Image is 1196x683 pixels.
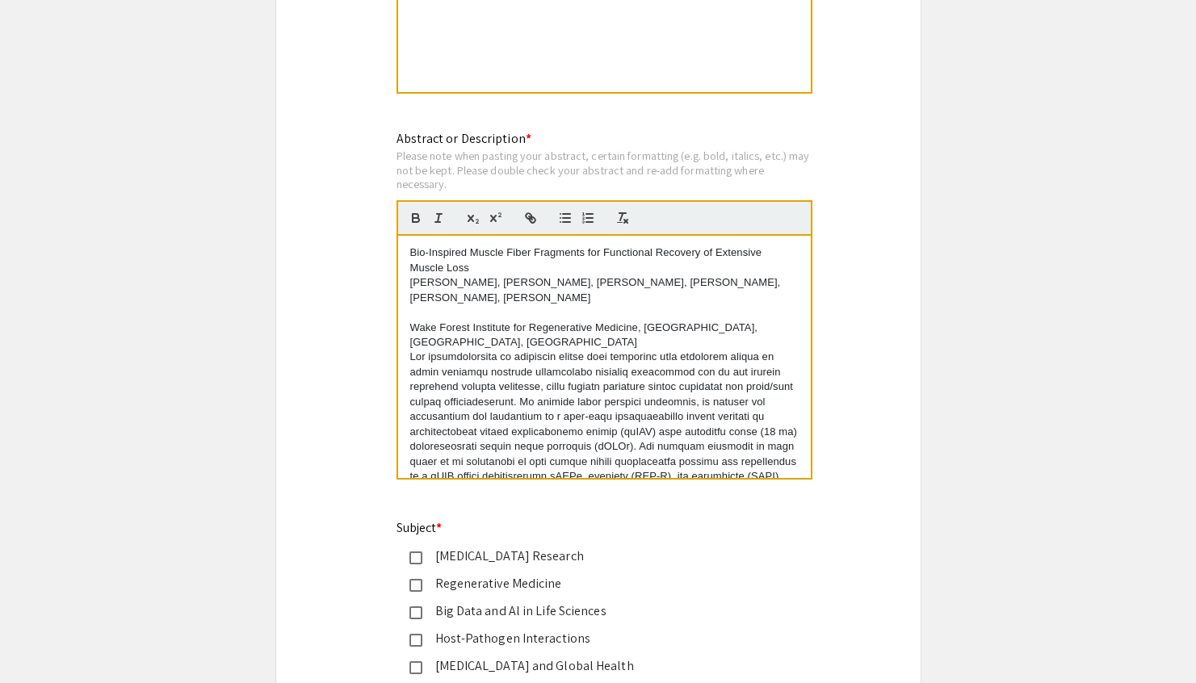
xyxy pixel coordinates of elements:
[422,629,762,648] div: Host-Pathogen Interactions
[410,245,799,275] p: Bio-Inspired Muscle Fiber Fragments for Functional Recovery of Extensive Muscle Loss
[12,610,69,671] iframe: Chat
[397,149,812,191] div: Please note when pasting your abstract, certain formatting (e.g. bold, italics, etc.) may not be ...
[397,519,443,536] mat-label: Subject
[422,574,762,593] div: Regenerative Medicine
[410,321,799,350] p: Wake Forest Institute for Regenerative Medicine, [GEOGRAPHIC_DATA], [GEOGRAPHIC_DATA], [GEOGRAPHI...
[410,275,799,305] p: [PERSON_NAME], [PERSON_NAME], [PERSON_NAME], [PERSON_NAME], [PERSON_NAME], [PERSON_NAME]
[422,547,762,566] div: [MEDICAL_DATA] Research
[397,130,531,147] mat-label: Abstract or Description
[422,601,762,621] div: Big Data and Al in Life Sciences
[422,656,762,676] div: [MEDICAL_DATA] and Global Health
